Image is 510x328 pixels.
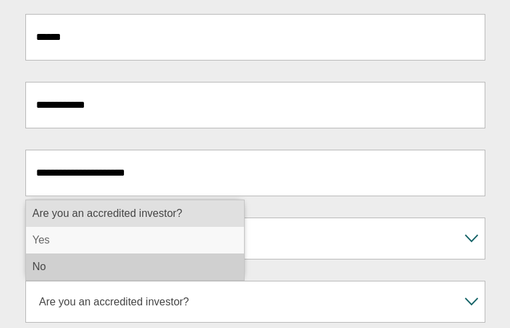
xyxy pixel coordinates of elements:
li: Yes [26,227,244,253]
b: ▾ [459,281,485,322]
span: Are you an accredited investor? [33,281,459,322]
li: No [26,253,244,280]
li: Are you an accredited investor? [26,200,244,227]
b: ▾ [459,218,485,259]
span: Method of Contact [33,218,459,259]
